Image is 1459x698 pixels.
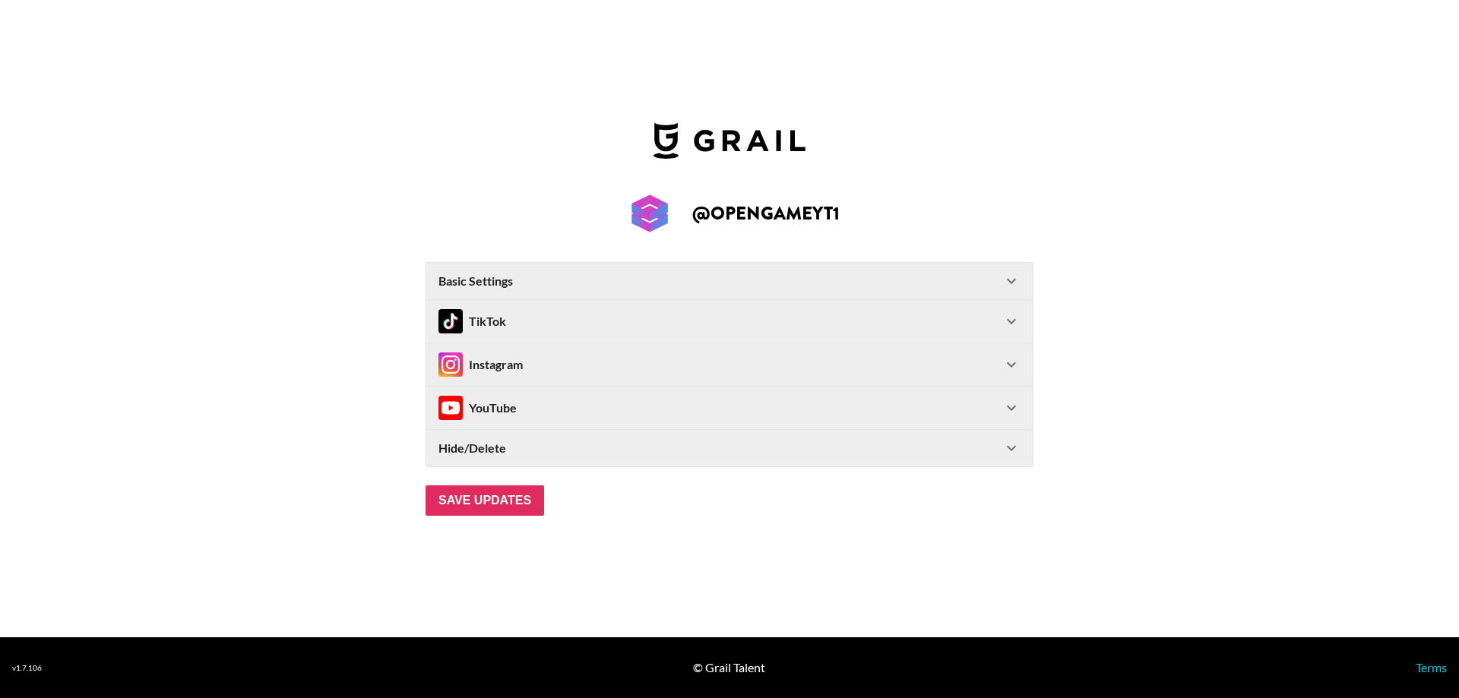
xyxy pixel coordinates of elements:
[438,352,463,377] img: Instagram
[426,343,1033,386] div: InstagramInstagram
[426,300,1033,343] div: TikTokTikTok
[692,204,840,223] h2: @ opengameyt1
[693,660,765,675] div: © Grail Talent
[619,183,680,244] img: Creator
[438,309,506,333] div: TikTok
[426,430,1033,466] div: Hide/Delete
[426,485,544,516] input: Save Updates
[12,663,42,673] div: v 1.7.106
[438,352,523,377] div: Instagram
[438,273,513,289] strong: Basic Settings
[438,441,506,456] strong: Hide/Delete
[438,309,463,333] img: TikTok
[438,396,517,420] div: YouTube
[438,396,463,420] img: Instagram
[1416,660,1447,674] a: Terms
[426,387,1033,429] div: InstagramYouTube
[426,263,1033,299] div: Basic Settings
[654,122,805,159] img: Grail Talent Logo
